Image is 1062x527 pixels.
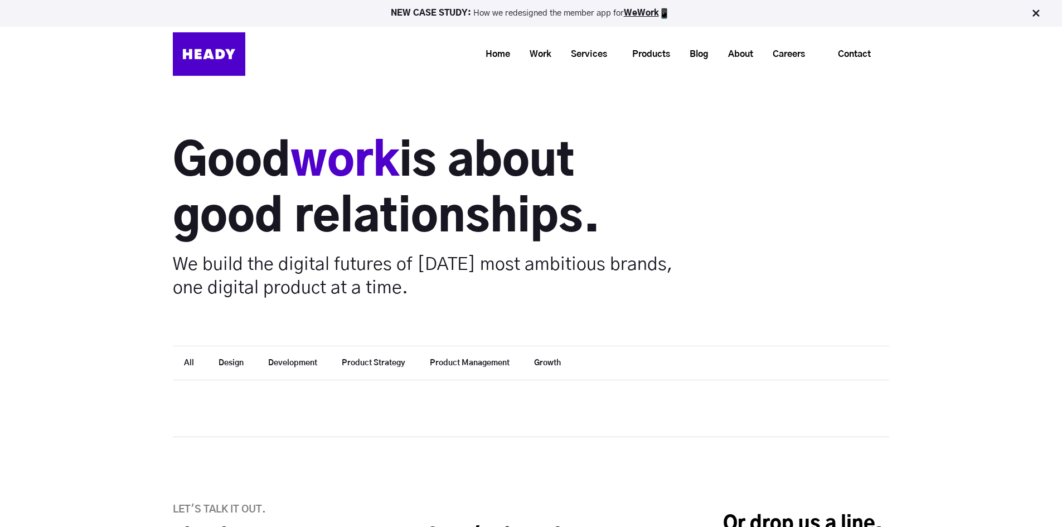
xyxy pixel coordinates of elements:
[659,8,670,19] img: app emoji
[257,354,328,373] button: Development
[419,354,521,373] button: Product Management
[256,41,889,67] div: Navigation Menu
[173,253,674,299] p: We build the digital futures of [DATE] most ambitious brands, one digital product at a time.
[331,354,416,373] button: Product Strategy
[5,8,1057,19] p: How we redesigned the member app for
[676,44,714,65] a: Blog
[820,41,889,67] a: Contact
[759,44,811,65] a: Careers
[472,44,516,65] a: Home
[618,44,676,65] a: Products
[714,44,759,65] a: About
[173,32,245,76] img: Heady_Logo_Web-01 (1)
[557,44,613,65] a: Services
[1030,8,1041,19] img: Close Bar
[391,9,473,17] strong: NEW CASE STUDY:
[516,44,557,65] a: Work
[173,504,644,516] h6: Let's talk it out.
[173,354,205,373] button: All
[290,140,399,185] span: work
[624,9,659,17] a: WeWork
[173,134,674,246] h1: Good is about good relationships.
[523,354,572,373] button: Growth
[207,354,255,373] button: Design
